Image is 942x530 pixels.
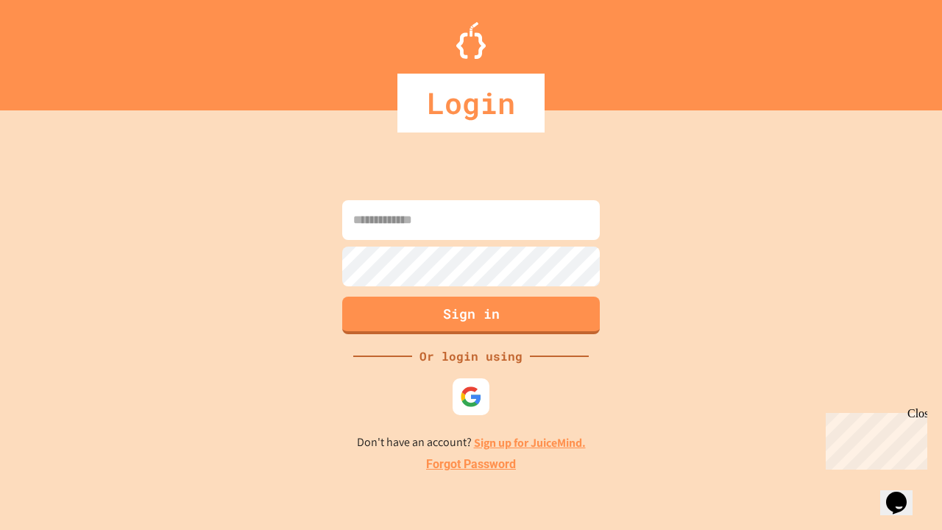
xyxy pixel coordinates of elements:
a: Forgot Password [426,456,516,473]
iframe: chat widget [820,407,927,470]
div: Login [397,74,545,132]
button: Sign in [342,297,600,334]
p: Don't have an account? [357,434,586,452]
iframe: chat widget [880,471,927,515]
img: google-icon.svg [460,386,482,408]
img: Logo.svg [456,22,486,59]
div: Or login using [412,347,530,365]
div: Chat with us now!Close [6,6,102,93]
a: Sign up for JuiceMind. [474,435,586,451]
